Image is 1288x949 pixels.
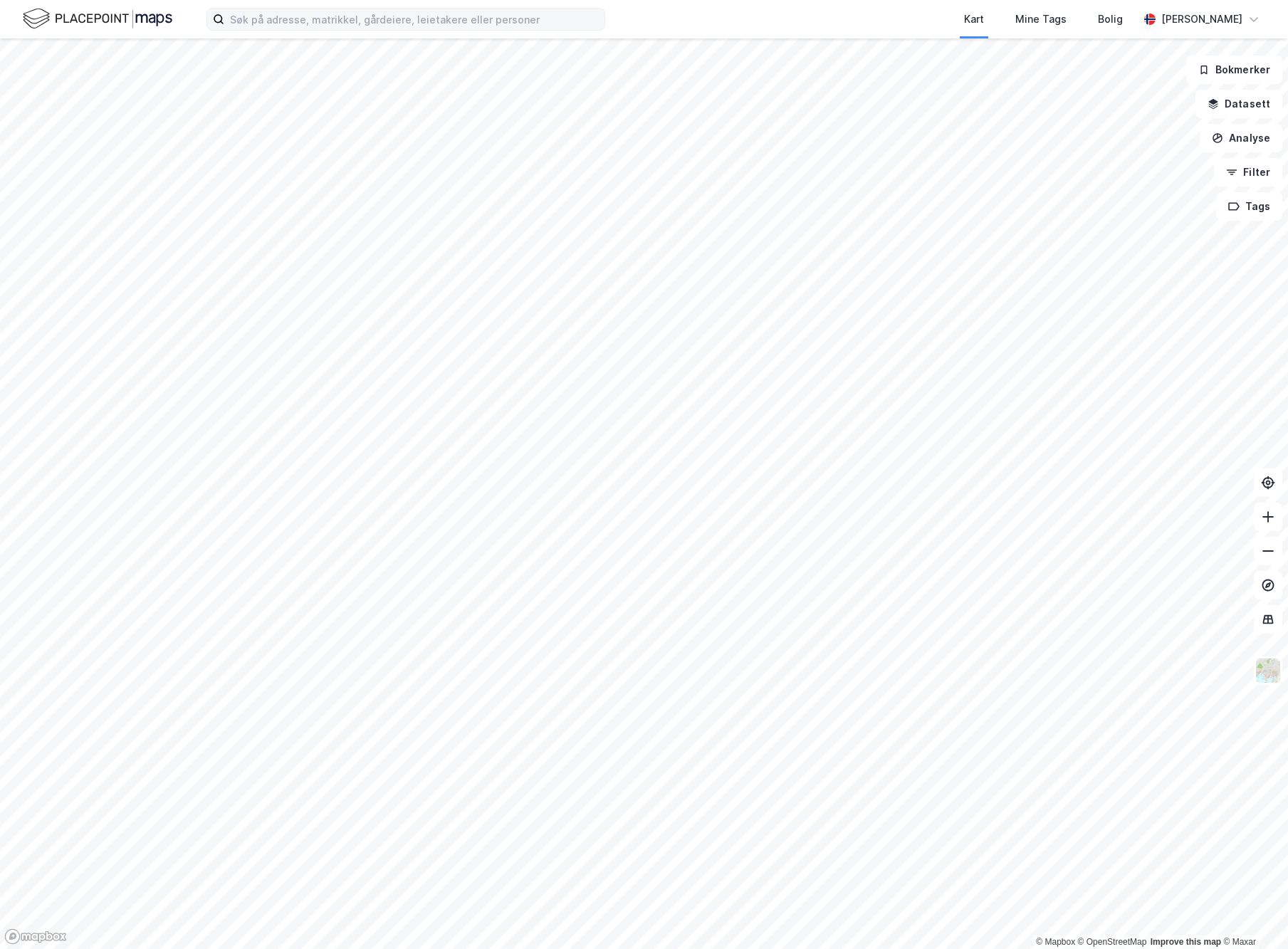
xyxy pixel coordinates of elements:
[1151,937,1221,947] a: Improve this map
[4,928,67,945] a: Mapbox homepage
[1195,90,1282,118] button: Datasett
[1214,158,1282,187] button: Filter
[1217,881,1288,949] div: Kontrollprogram for chat
[1015,11,1067,28] div: Mine Tags
[1161,11,1242,28] div: [PERSON_NAME]
[1078,937,1147,947] a: OpenStreetMap
[1255,657,1282,684] img: Z
[964,11,984,28] div: Kart
[23,6,172,31] img: logo.f888ab2527a4732fd821a326f86c7f29.svg
[1098,11,1123,28] div: Bolig
[1216,192,1282,221] button: Tags
[1036,937,1075,947] a: Mapbox
[1217,881,1288,949] iframe: Chat Widget
[1186,56,1282,84] button: Bokmerker
[224,9,604,30] input: Søk på adresse, matrikkel, gårdeiere, leietakere eller personer
[1200,124,1282,152] button: Analyse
